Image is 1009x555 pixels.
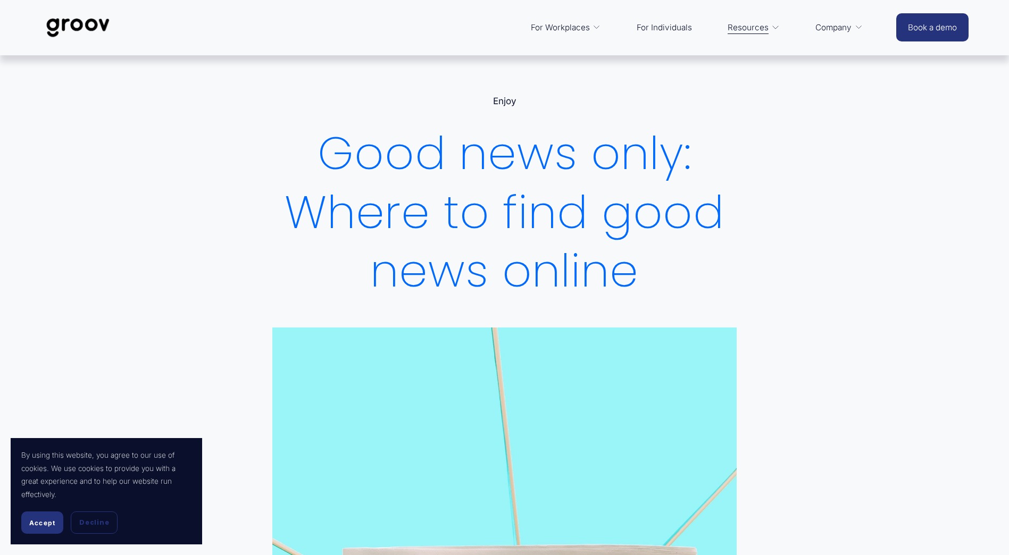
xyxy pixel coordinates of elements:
a: folder dropdown [722,15,785,40]
a: Book a demo [896,13,969,41]
button: Accept [21,511,63,534]
span: Company [815,20,852,35]
img: Groov | Workplace Science Platform | Unlock Performance | Drive Results [40,10,115,45]
h1: Good news only: Where to find good news online [272,124,737,301]
section: Cookie banner [11,438,202,544]
a: folder dropdown [526,15,606,40]
span: Accept [29,519,55,527]
a: For Individuals [631,15,697,40]
a: folder dropdown [810,15,868,40]
a: Enjoy [493,96,516,106]
p: By using this website, you agree to our use of cookies. We use cookies to provide you with a grea... [21,449,191,501]
span: Resources [728,20,769,35]
span: Decline [79,518,109,527]
button: Decline [71,511,118,534]
span: For Workplaces [531,20,590,35]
